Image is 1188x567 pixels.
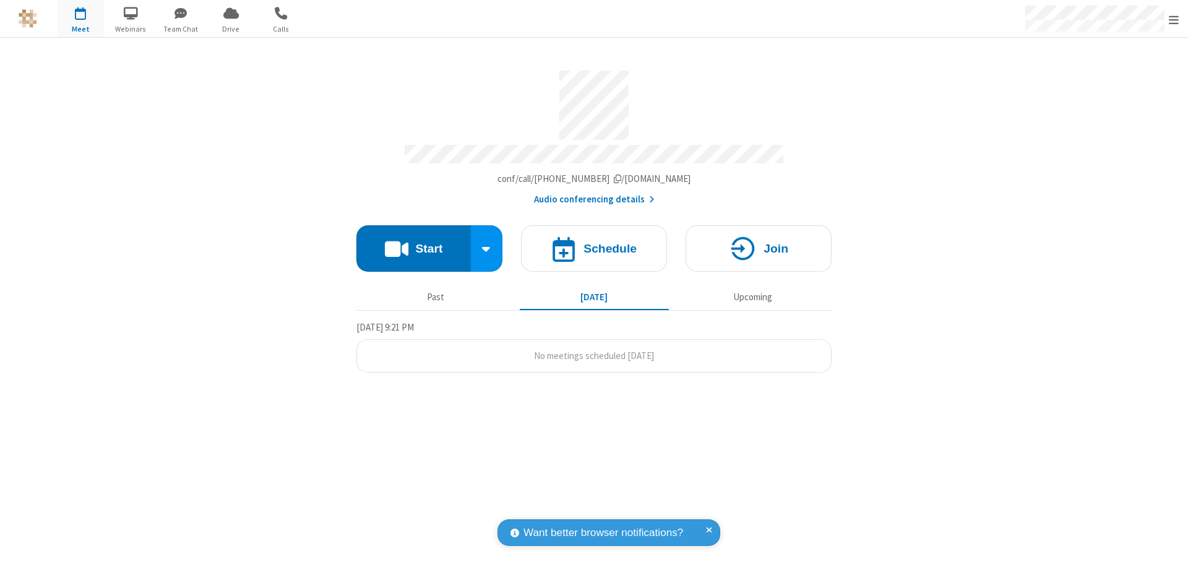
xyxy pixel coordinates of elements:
[356,320,832,373] section: Today's Meetings
[497,172,691,186] button: Copy my meeting room linkCopy my meeting room link
[678,285,827,309] button: Upcoming
[415,243,442,254] h4: Start
[764,243,788,254] h4: Join
[521,225,667,272] button: Schedule
[356,225,471,272] button: Start
[356,321,414,333] span: [DATE] 9:21 PM
[58,24,104,35] span: Meet
[258,24,304,35] span: Calls
[583,243,637,254] h4: Schedule
[471,225,503,272] div: Start conference options
[361,285,510,309] button: Past
[534,193,655,207] button: Audio conferencing details
[497,173,691,184] span: Copy my meeting room link
[158,24,204,35] span: Team Chat
[534,350,654,361] span: No meetings scheduled [DATE]
[208,24,254,35] span: Drive
[356,61,832,207] section: Account details
[108,24,154,35] span: Webinars
[19,9,37,28] img: QA Selenium DO NOT DELETE OR CHANGE
[523,525,683,541] span: Want better browser notifications?
[686,225,832,272] button: Join
[520,285,669,309] button: [DATE]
